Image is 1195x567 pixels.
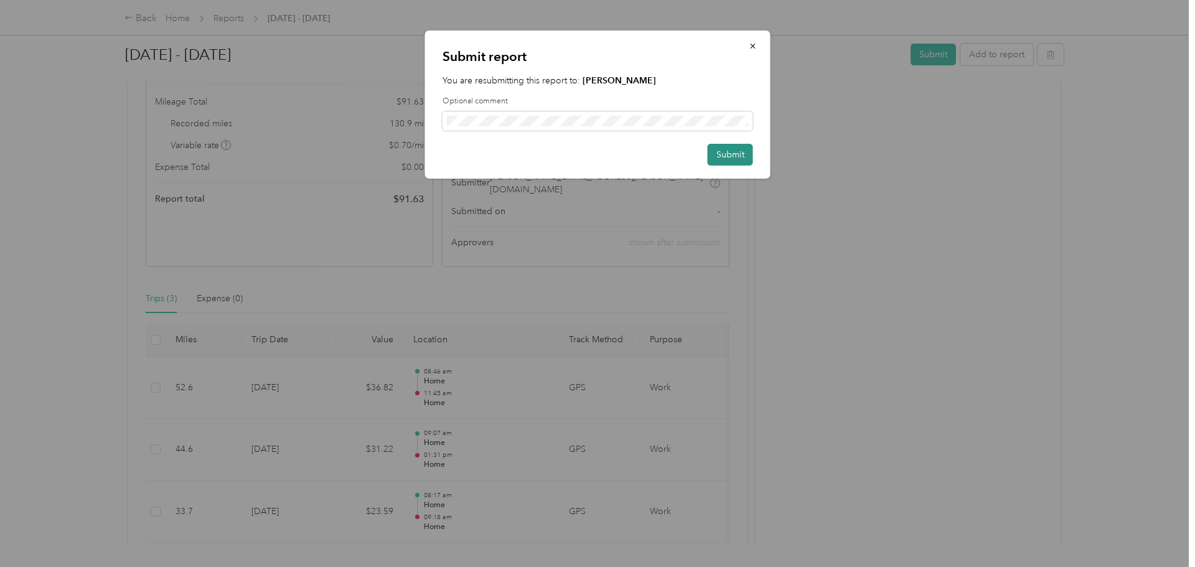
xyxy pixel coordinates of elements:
[708,144,753,166] button: Submit
[443,48,753,65] p: Submit report
[443,96,753,107] label: Optional comment
[1125,497,1195,567] iframe: Everlance-gr Chat Button Frame
[583,75,656,86] strong: [PERSON_NAME]
[443,74,753,87] p: You are resubmitting this report to:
